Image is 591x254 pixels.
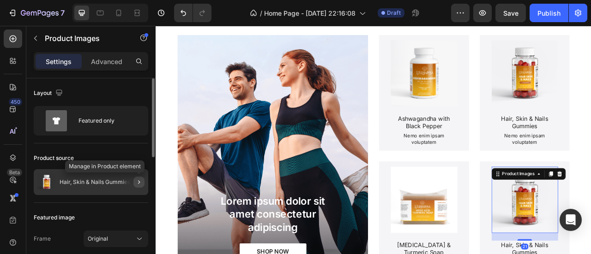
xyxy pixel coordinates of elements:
button: 7 [4,4,69,22]
span: Save [503,9,519,17]
div: Publish [537,8,561,18]
h1: Ashwagandha with Black Pepper [299,112,384,133]
div: Product source [34,154,74,162]
p: Advanced [91,57,122,66]
p: 7 [60,7,65,18]
span: Original [88,235,108,243]
span: / [260,8,262,18]
p: Product Images [45,33,123,44]
div: Product Images [439,184,483,192]
span: Home Page - [DATE] 22:16:08 [264,8,356,18]
span: Draft [387,9,401,17]
label: Frame [34,235,51,243]
p: Nemo enim ipsam voluptatem [300,136,383,152]
a: Hair, Skin & Nails Gummies [427,18,512,103]
div: Layout [34,87,65,100]
iframe: Design area [156,26,591,254]
p: Hair, Skin & Nails Gummies [60,179,130,185]
p: Nemo enim ipsam voluptatem [428,136,511,152]
div: 450 [9,98,22,106]
img: product feature img [37,173,56,191]
h1: Hair, Skin & Nails Gummies [427,112,512,133]
div: Undo/Redo [174,4,211,22]
div: Featured image [34,213,75,222]
button: Publish [530,4,568,22]
button: Save [495,4,526,22]
div: Beta [7,169,22,176]
button: Original [84,230,148,247]
div: Featured only [78,110,135,131]
p: Settings [46,57,72,66]
div: Open Intercom Messenger [560,209,582,231]
a: Ashwagandha with Black Pepper [299,18,384,103]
